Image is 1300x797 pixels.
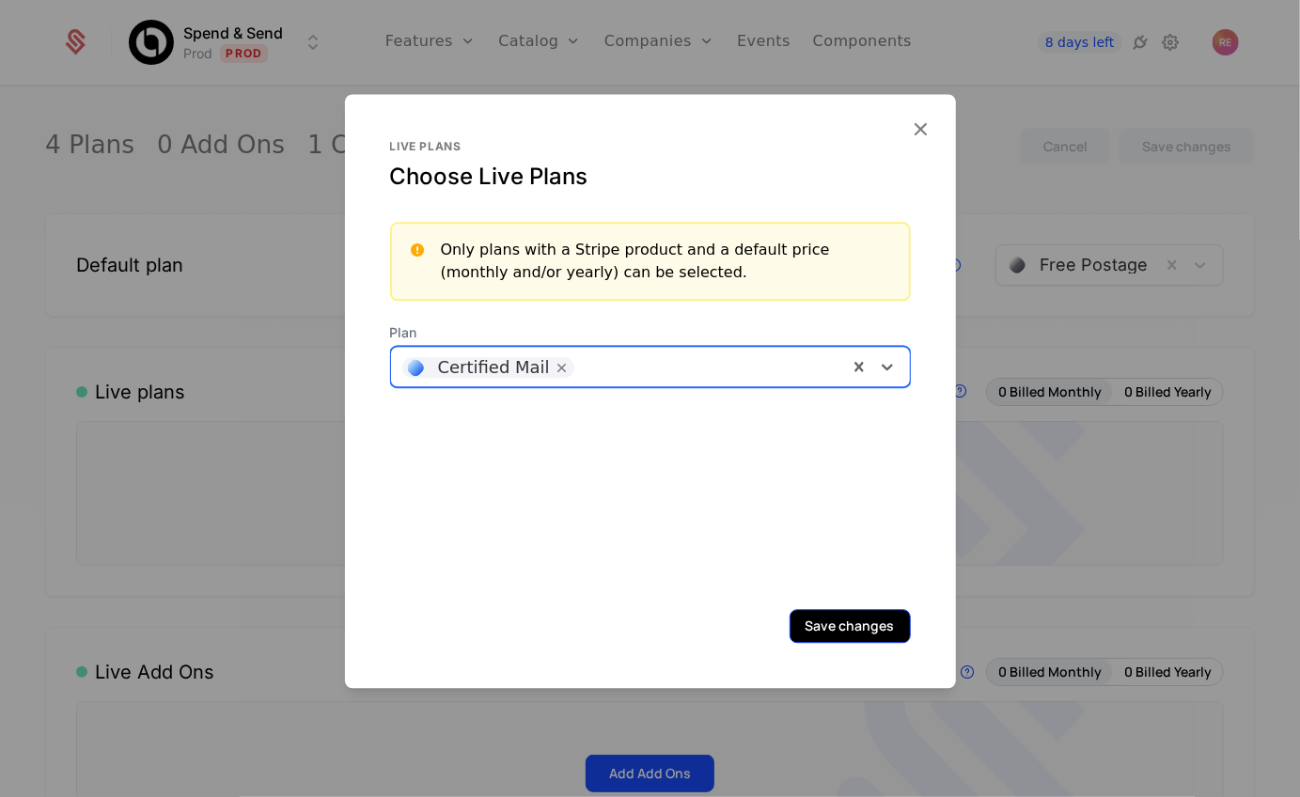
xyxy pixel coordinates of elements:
[790,609,911,643] button: Save changes
[438,359,550,376] div: Certified Mail
[390,139,911,154] div: Live plans
[550,357,574,378] div: Remove [object Object]
[390,323,911,342] span: Plan
[390,162,911,192] div: Choose Live Plans
[441,239,894,284] div: Only plans with a Stripe product and a default price (monthly and/or yearly) can be selected.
